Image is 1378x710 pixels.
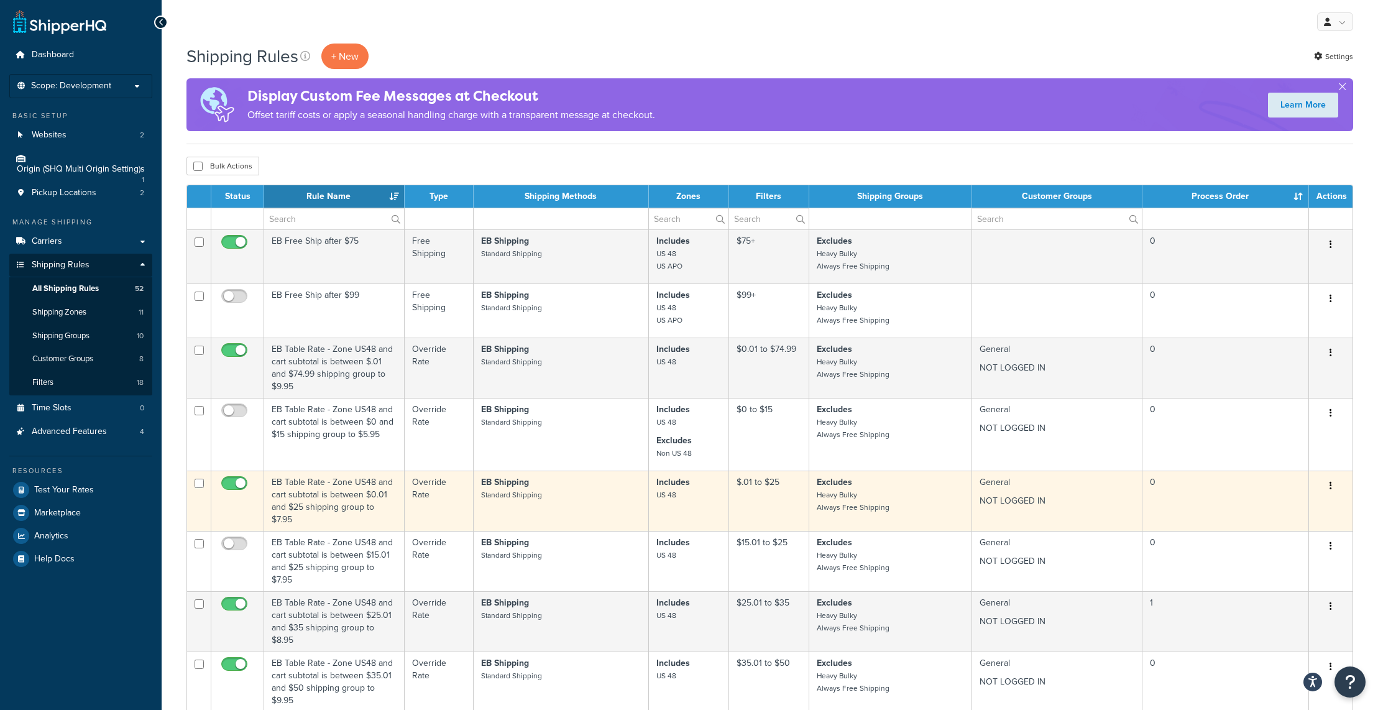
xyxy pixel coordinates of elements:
[9,548,152,570] a: Help Docs
[9,301,152,324] a: Shipping Zones 11
[972,208,1142,229] input: Search
[9,397,152,420] a: Time Slots 0
[729,591,809,652] td: $25.01 to $35
[9,277,152,300] a: All Shipping Rules 52
[405,398,474,471] td: Override Rate
[17,164,145,175] span: Origin (SHQ Multi Origin Setting)s
[9,502,152,524] a: Marketplace
[264,208,404,229] input: Search
[32,188,96,198] span: Pickup Locations
[481,536,529,549] strong: EB Shipping
[32,284,99,294] span: All Shipping Rules
[186,44,298,68] h1: Shipping Rules
[1309,185,1353,208] th: Actions
[1268,93,1338,118] a: Learn More
[481,417,542,428] small: Standard Shipping
[405,185,474,208] th: Type
[186,78,247,131] img: duties-banner-06bc72dcb5fe05cb3f9472aba00be2ae8eb53ab6f0d8bb03d382ba314ac3c341.png
[32,130,67,141] span: Websites
[817,596,852,609] strong: Excludes
[9,277,152,300] li: All Shipping Rules
[264,591,405,652] td: EB Table Rate - Zone US48 and cart subtotal is between $25.01 and $35 shipping group to $8.95
[817,248,889,272] small: Heavy Bulky Always Free Shipping
[817,288,852,302] strong: Excludes
[32,403,71,413] span: Time Slots
[972,185,1142,208] th: Customer Groups
[980,615,1134,628] p: NOT LOGGED IN
[729,284,809,338] td: $99+
[32,426,107,437] span: Advanced Features
[34,554,75,565] span: Help Docs
[9,230,152,253] a: Carriers
[9,348,152,371] a: Customer Groups 8
[817,489,889,513] small: Heavy Bulky Always Free Shipping
[481,610,542,621] small: Standard Shipping
[9,325,152,348] li: Shipping Groups
[405,591,474,652] td: Override Rate
[9,325,152,348] a: Shipping Groups 10
[972,471,1142,531] td: General
[817,610,889,634] small: Heavy Bulky Always Free Shipping
[9,124,152,147] li: Websites
[140,188,144,198] span: 2
[1142,338,1309,398] td: 0
[656,476,690,489] strong: Includes
[481,343,529,356] strong: EB Shipping
[140,403,144,413] span: 0
[972,531,1142,591] td: General
[656,550,676,561] small: US 48
[405,284,474,338] td: Free Shipping
[481,670,542,681] small: Standard Shipping
[9,44,152,67] li: Dashboard
[1142,471,1309,531] td: 0
[481,248,542,259] small: Standard Shipping
[656,248,682,272] small: US 48 US APO
[729,471,809,531] td: $.01 to $25
[264,284,405,338] td: EB Free Ship after $99
[31,81,111,91] span: Scope: Development
[9,182,152,205] li: Pickup Locations
[135,284,144,294] span: 52
[656,670,676,681] small: US 48
[137,377,144,388] span: 18
[817,234,852,247] strong: Excludes
[137,331,144,341] span: 10
[729,208,809,229] input: Search
[1142,531,1309,591] td: 0
[817,657,852,670] strong: Excludes
[817,536,852,549] strong: Excludes
[264,229,405,284] td: EB Free Ship after $75
[9,466,152,476] div: Resources
[405,531,474,591] td: Override Rate
[649,208,728,229] input: Search
[481,356,542,367] small: Standard Shipping
[481,234,529,247] strong: EB Shipping
[656,434,692,447] strong: Excludes
[9,371,152,394] li: Filters
[9,147,152,181] li: Origins
[972,338,1142,398] td: General
[264,531,405,591] td: EB Table Rate - Zone US48 and cart subtotal is between $15.01 and $25 shipping group to $7.95
[247,86,655,106] h4: Display Custom Fee Messages at Checkout
[9,301,152,324] li: Shipping Zones
[481,489,542,500] small: Standard Shipping
[817,403,852,416] strong: Excludes
[980,495,1134,507] p: NOT LOGGED IN
[656,302,682,326] small: US 48 US APO
[817,356,889,380] small: Heavy Bulky Always Free Shipping
[972,398,1142,471] td: General
[9,254,152,395] li: Shipping Rules
[264,471,405,531] td: EB Table Rate - Zone US48 and cart subtotal is between $0.01 and $25 shipping group to $7.95
[32,377,53,388] span: Filters
[405,471,474,531] td: Override Rate
[9,525,152,547] a: Analytics
[1142,284,1309,338] td: 0
[1142,398,1309,471] td: 0
[656,356,676,367] small: US 48
[656,343,690,356] strong: Includes
[9,420,152,443] li: Advanced Features
[9,479,152,501] li: Test Your Rates
[9,397,152,420] li: Time Slots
